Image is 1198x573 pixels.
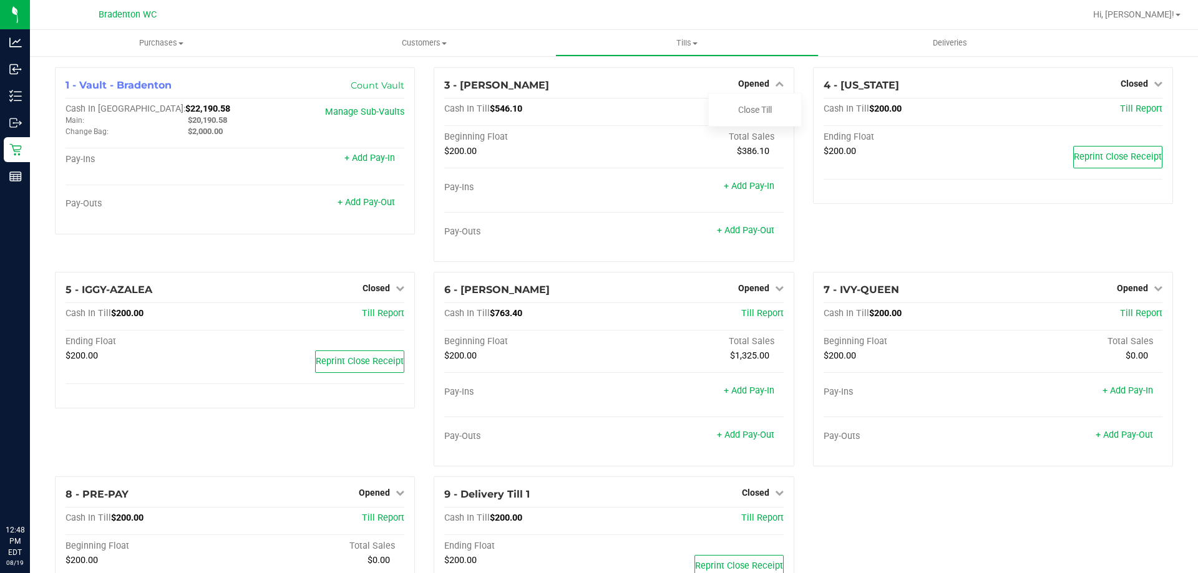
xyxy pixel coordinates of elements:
a: Deliveries [819,30,1081,56]
a: + Add Pay-In [1103,385,1153,396]
span: $200.00 [444,350,477,361]
span: Till Report [741,308,784,319]
div: Ending Float [66,336,235,347]
a: + Add Pay-In [344,153,395,163]
span: $22,190.58 [185,104,230,114]
span: Cash In Till [444,308,490,319]
span: $1,325.00 [730,350,769,361]
span: Opened [738,79,769,89]
div: Beginning Float [444,132,614,143]
button: Reprint Close Receipt [315,350,404,373]
a: Till Report [362,308,404,319]
span: Cash In Till [66,308,111,319]
span: Cash In [GEOGRAPHIC_DATA]: [66,104,185,114]
span: Till Report [1120,308,1162,319]
span: Hi, [PERSON_NAME]! [1093,9,1174,19]
div: Pay-Outs [444,431,614,442]
a: + Add Pay-Out [338,197,395,208]
a: Close Till [738,105,772,115]
span: Cash In Till [444,513,490,523]
a: Tills [555,30,818,56]
span: Opened [1117,283,1148,293]
span: 6 - [PERSON_NAME] [444,284,550,296]
span: $386.10 [737,146,769,156]
span: Cash In Till [66,513,111,523]
span: $200.00 [111,513,144,523]
a: Till Report [1120,104,1162,114]
span: Change Bag: [66,127,109,136]
span: $200.00 [111,308,144,319]
span: Opened [738,283,769,293]
span: Tills [556,37,817,49]
span: 9 - Delivery Till 1 [444,488,530,500]
span: $200.00 [66,555,98,566]
a: + Add Pay-Out [717,430,774,440]
p: 12:48 PM EDT [6,524,24,558]
div: Pay-Outs [824,431,993,442]
inline-svg: Analytics [9,36,22,49]
inline-svg: Inventory [9,90,22,102]
a: Customers [293,30,555,56]
div: Total Sales [614,132,784,143]
div: Beginning Float [66,541,235,552]
span: Bradenton WC [99,9,157,20]
div: Total Sales [614,336,784,347]
span: 7 - IVY-QUEEN [824,284,899,296]
div: Beginning Float [824,336,993,347]
iframe: Resource center [12,473,50,511]
span: Cash In Till [824,308,869,319]
span: $0.00 [1126,350,1148,361]
span: $200.00 [869,308,902,319]
span: Main: [66,116,84,125]
p: 08/19 [6,558,24,567]
span: Deliveries [916,37,984,49]
a: + Add Pay-Out [717,225,774,236]
span: 1 - Vault - Bradenton [66,79,172,91]
div: Beginning Float [444,336,614,347]
span: Opened [359,488,390,498]
span: Cash In Till [444,104,490,114]
span: Reprint Close Receipt [695,561,783,571]
a: Count Vault [351,80,404,91]
a: Manage Sub-Vaults [325,107,404,117]
inline-svg: Inbound [9,63,22,75]
span: 5 - IGGY-AZALEA [66,284,152,296]
div: Total Sales [993,336,1162,347]
a: + Add Pay-In [724,385,774,396]
span: 8 - PRE-PAY [66,488,129,500]
span: Closed [363,283,390,293]
a: + Add Pay-In [724,181,774,191]
span: $200.00 [869,104,902,114]
span: $200.00 [444,146,477,156]
span: Till Report [741,513,784,523]
span: $200.00 [444,555,477,566]
button: Reprint Close Receipt [1073,146,1162,168]
span: $200.00 [824,146,856,156]
span: 4 - [US_STATE] [824,79,899,91]
div: Ending Float [824,132,993,143]
div: Pay-Ins [444,182,614,193]
span: Cash In Till [824,104,869,114]
inline-svg: Outbound [9,117,22,129]
inline-svg: Reports [9,170,22,183]
div: Pay-Outs [444,226,614,238]
div: Pay-Outs [66,198,235,209]
inline-svg: Retail [9,143,22,156]
a: + Add Pay-Out [1096,430,1153,440]
span: Customers [293,37,555,49]
span: $0.00 [368,555,390,566]
span: $546.10 [490,104,522,114]
span: $763.40 [490,308,522,319]
span: 3 - [PERSON_NAME] [444,79,549,91]
div: Total Sales [235,541,405,552]
span: $200.00 [490,513,522,523]
span: $200.00 [66,350,98,361]
span: $200.00 [824,350,856,361]
span: $2,000.00 [188,127,223,136]
div: Pay-Ins [444,387,614,398]
div: Pay-Ins [66,154,235,165]
span: Closed [1121,79,1148,89]
span: $20,190.58 [188,115,227,125]
a: Till Report [362,513,404,523]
